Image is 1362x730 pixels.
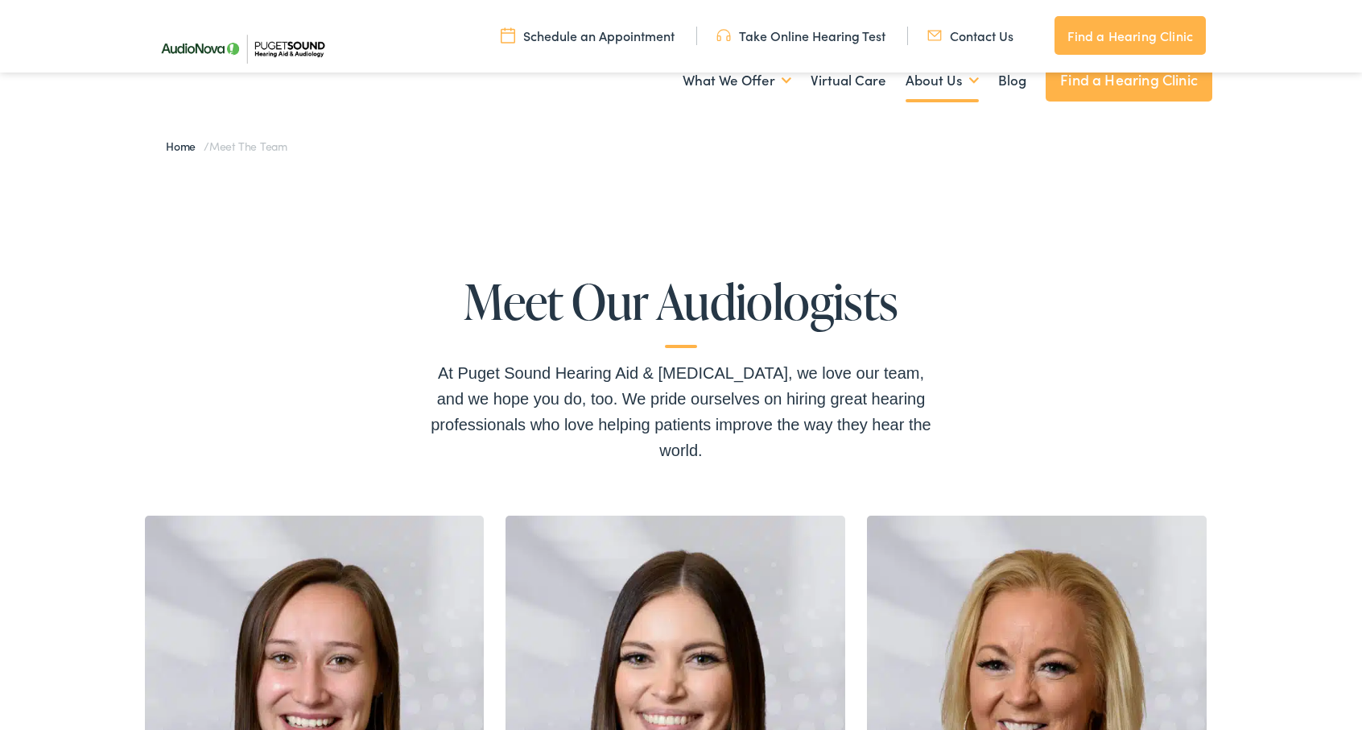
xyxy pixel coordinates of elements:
[811,51,886,110] a: Virtual Care
[166,138,287,154] span: /
[423,360,939,463] div: At Puget Sound Hearing Aid & [MEDICAL_DATA], we love our team, and we hope you do, too. We pride ...
[927,27,1013,44] a: Contact Us
[683,51,791,110] a: What We Offer
[1055,16,1206,55] a: Find a Hearing Clinic
[166,138,204,154] a: Home
[423,275,939,348] h1: Meet Our Audiologists
[998,51,1026,110] a: Blog
[716,27,885,44] a: Take Online Hearing Test
[501,27,515,44] img: utility icon
[209,138,287,154] span: Meet the Team
[501,27,675,44] a: Schedule an Appointment
[716,27,731,44] img: utility icon
[1046,58,1212,102] a: Find a Hearing Clinic
[927,27,942,44] img: utility icon
[906,51,979,110] a: About Us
